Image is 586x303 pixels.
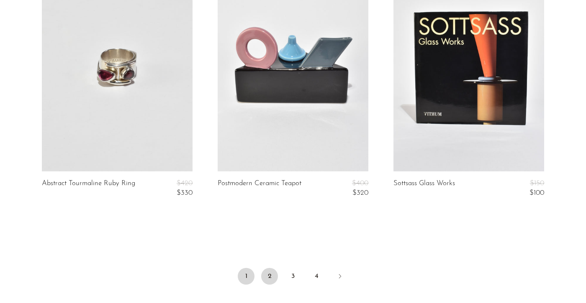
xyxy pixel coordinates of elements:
a: 4 [308,268,325,285]
a: 3 [285,268,301,285]
a: 2 [261,268,278,285]
span: $150 [530,180,544,187]
a: Sottsass Glass Works [393,180,455,197]
span: $420 [177,180,193,187]
span: 1 [238,268,254,285]
a: Next [332,268,348,286]
span: $330 [177,189,193,196]
span: $100 [529,189,544,196]
a: Postmodern Ceramic Teapot [218,180,301,197]
span: $400 [352,180,368,187]
a: Abstract Tourmaline Ruby Ring [42,180,135,197]
span: $320 [352,189,368,196]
